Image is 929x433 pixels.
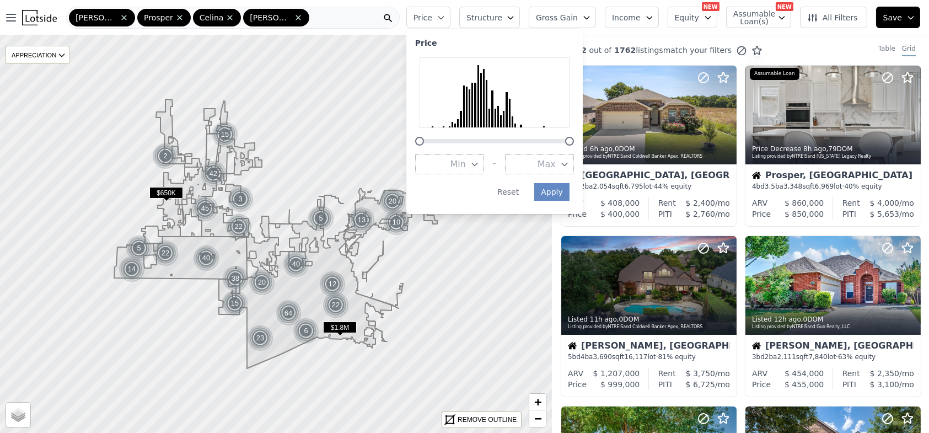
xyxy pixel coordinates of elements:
[144,12,173,23] span: Prosper
[247,325,273,351] div: 23
[568,341,577,350] img: House
[686,199,715,207] span: $ 2,400
[672,209,730,220] div: /mo
[750,68,799,80] div: Assumable Loan
[406,29,583,214] div: Price
[612,12,641,23] span: Income
[785,369,824,378] span: $ 454,000
[414,12,432,23] span: Price
[902,44,916,56] div: Grid
[752,197,767,209] div: ARV
[672,379,730,390] div: /mo
[534,395,541,409] span: +
[466,12,502,23] span: Structure
[222,290,248,317] div: 15
[624,183,643,190] span: 6,795
[752,368,767,379] div: ARV
[323,292,350,318] img: g1.png
[529,394,546,410] a: Zoom in
[193,245,220,271] img: g1.png
[212,121,238,148] div: 15
[590,145,613,153] time: 2025-08-17 18:12
[686,210,715,218] span: $ 2,760
[126,235,153,261] img: g1.png
[493,154,496,174] div: -
[776,2,793,11] div: NEW
[568,171,730,182] div: [GEOGRAPHIC_DATA], [GEOGRAPHIC_DATA]
[250,12,292,23] span: [PERSON_NAME]
[752,171,761,180] img: House
[192,195,218,222] div: 45
[668,7,717,28] button: Equity
[119,256,145,282] div: 14
[459,7,520,28] button: Structure
[538,158,556,171] span: Max
[200,161,227,187] img: g1.png
[406,7,450,28] button: Price
[870,210,899,218] span: $ 5,653
[149,187,183,203] div: $650K
[222,265,249,292] img: g1.png
[152,240,179,266] img: g1.png
[878,44,895,56] div: Table
[308,205,334,232] div: 5
[568,315,731,324] div: Listed , 0 DOM
[752,352,914,361] div: 3 bd 2 ba sqft lot · 63% equity
[815,183,834,190] span: 6,969
[534,183,570,201] button: Apply
[323,292,349,318] div: 22
[803,145,826,153] time: 2025-08-17 16:45
[686,369,715,378] span: $ 3,750
[529,410,546,427] a: Zoom out
[450,158,466,171] span: Min
[491,183,525,201] button: Reset
[593,353,612,361] span: 3,690
[785,210,824,218] span: $ 850,000
[658,379,672,390] div: PITI
[733,10,769,25] span: Assumable Loan(s)
[752,324,915,330] div: Listing provided by NTREIS and Guo Realty, LLC
[600,380,640,389] span: $ 999,000
[686,380,715,389] span: $ 6,725
[6,46,70,64] div: APPRECIATION
[308,205,335,232] img: g1.png
[745,65,920,227] a: Price Decrease 8h ago,79DOMListing provided byNTREISand [US_STATE] Legacy RealtyAssumable LoanHou...
[212,121,239,148] img: g1.png
[842,197,860,209] div: Rent
[808,353,827,361] span: 7,840
[6,403,30,427] a: Layers
[152,143,179,169] div: 2
[283,251,309,277] div: 40
[200,12,224,23] span: Celina
[536,12,578,23] span: Gross Gain
[319,271,346,297] img: g1.png
[658,197,676,209] div: Rent
[568,324,731,330] div: Listing provided by NTREIS and Coldwell Banker Apex, REALTORS
[658,368,676,379] div: Rent
[568,379,587,390] div: Price
[752,182,914,191] div: 4 bd 3.5 ba sqft lot · 40% equity
[745,236,920,397] a: Listed 12h ago,0DOMListing provided byNTREISand Guo Realty, LLCHouse[PERSON_NAME], [GEOGRAPHIC_DA...
[22,10,57,25] img: Lotside
[552,45,762,56] div: out of listings
[842,209,856,220] div: PITI
[870,369,899,378] span: $ 2,350
[590,316,617,323] time: 2025-08-17 13:26
[568,153,731,160] div: Listing provided by NTREIS and Coldwell Banker Apex, REALTORS
[777,353,796,361] span: 2,111
[529,7,596,28] button: Gross Gain
[600,210,640,218] span: $ 400,000
[876,7,920,28] button: Save
[611,46,636,55] span: 1762
[283,251,310,277] img: g1.png
[785,380,824,389] span: $ 455,000
[323,322,357,338] div: $1.8M
[200,161,227,187] div: 42
[658,209,672,220] div: PITI
[561,236,736,397] a: Listed 11h ago,0DOMListing provided byNTREISand Coldwell Banker Apex, REALTORSHouse[PERSON_NAME],...
[193,245,219,271] div: 40
[726,7,791,28] button: Assumable Loan(s)
[293,318,319,344] div: 6
[860,368,914,379] div: /mo
[785,199,824,207] span: $ 860,000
